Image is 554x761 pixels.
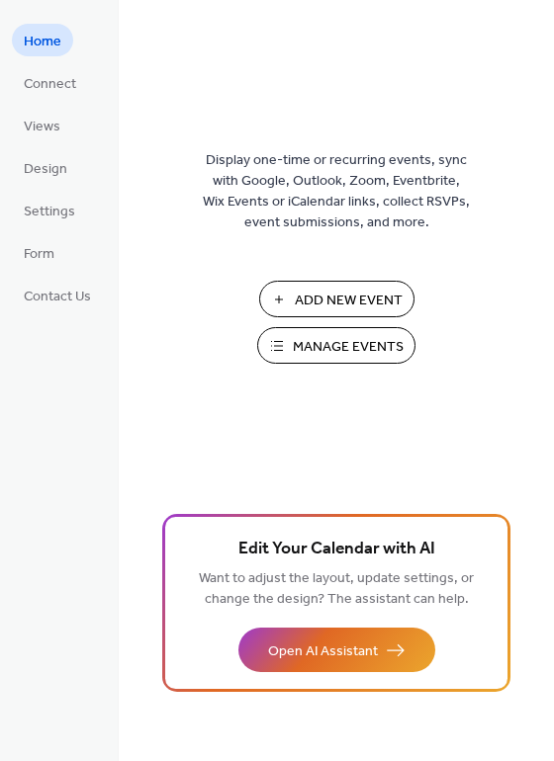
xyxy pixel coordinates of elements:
a: Home [12,24,73,56]
button: Open AI Assistant [238,628,435,672]
span: Design [24,159,67,180]
a: Views [12,109,72,141]
span: Manage Events [293,337,404,358]
a: Connect [12,66,88,99]
span: Views [24,117,60,137]
span: Form [24,244,54,265]
a: Settings [12,194,87,226]
span: Add New Event [295,291,403,311]
span: Open AI Assistant [268,641,378,662]
span: Display one-time or recurring events, sync with Google, Outlook, Zoom, Eventbrite, Wix Events or ... [203,150,470,233]
span: Edit Your Calendar with AI [238,536,435,563]
a: Design [12,151,79,184]
span: Connect [24,74,76,95]
span: Home [24,32,61,52]
span: Contact Us [24,287,91,307]
span: Settings [24,202,75,222]
button: Manage Events [257,327,415,364]
a: Contact Us [12,279,103,311]
span: Want to adjust the layout, update settings, or change the design? The assistant can help. [199,565,474,613]
a: Form [12,236,66,269]
button: Add New Event [259,281,415,317]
